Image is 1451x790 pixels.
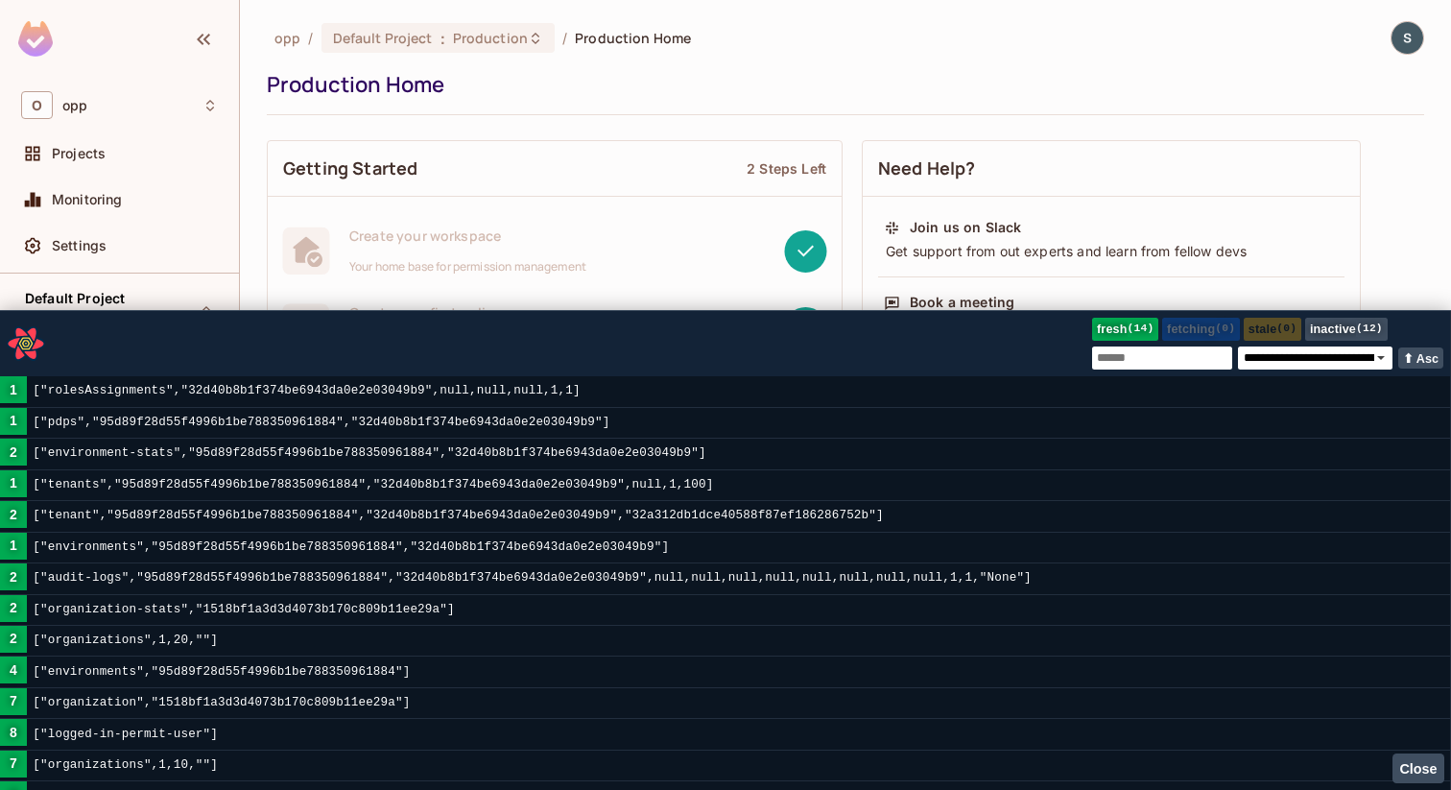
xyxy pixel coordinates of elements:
[27,376,586,406] code: ["rolesAssignments","32d40b8b1f374be6943da0e2e03049b9",null,null,null,1,1]
[1305,318,1388,341] span: inactive
[27,626,224,656] code: ["organizations",1,20,""]
[349,227,586,245] span: Create your workspace
[884,242,1339,261] div: Get support from out experts and learn from fellow devs
[274,29,300,47] span: the active workspace
[27,595,461,625] code: ["organization-stats","1518bf1a3d3d4073b170c809b11ee29a"]
[27,688,416,718] code: ["organization","1518bf1a3d3d4073b170c809b11ee29a"]
[27,563,1037,593] code: ["audit-logs","95d89f28d55f4996b1be788350961884","32d40b8b1f374be6943da0e2e03049b9",null,null,nul...
[1244,318,1301,341] span: stale
[440,31,446,46] span: :
[747,159,826,178] div: 2 Steps Left
[27,533,675,563] code: ["environments","95d89f28d55f4996b1be788350961884","32d40b8b1f374be6943da0e2e03049b9"]
[27,439,712,468] code: ["environment-stats","95d89f28d55f4996b1be788350961884","32d40b8b1f374be6943da0e2e03049b9"]
[878,156,976,180] span: Need Help?
[1162,318,1240,341] span: fetching
[25,291,125,306] span: Default Project
[1398,347,1443,370] button: ⬆ Asc
[349,259,586,275] span: Your home base for permission management
[52,238,107,253] span: Settings
[562,29,567,47] li: /
[349,303,614,322] span: Create your first policy
[52,146,106,161] span: Projects
[1392,22,1423,54] img: shuvy ankor
[21,91,53,119] span: O
[27,470,720,500] code: ["tenants","95d89f28d55f4996b1be788350961884","32d40b8b1f374be6943da0e2e03049b9",null,1,100]
[1092,318,1158,341] span: fresh
[27,751,224,780] code: ["organizations",1,10,""]
[27,501,890,531] code: ["tenant","95d89f28d55f4996b1be788350961884","32d40b8b1f374be6943da0e2e03049b9","32a312db1dce4058...
[18,21,53,57] img: SReyMgAAAABJRU5ErkJggg==
[575,29,691,47] span: Production Home
[1128,321,1154,337] code: ( 14 )
[308,29,313,47] li: /
[267,70,1415,99] div: Production Home
[27,719,224,749] code: ["logged-in-permit-user"]
[52,192,123,207] span: Monitoring
[283,156,417,180] span: Getting Started
[1356,321,1383,337] code: ( 12 )
[1215,321,1235,337] code: ( 0 )
[7,324,45,363] button: Close React Query Devtools
[1092,347,1232,370] input: Filter by queryhash
[910,293,1014,312] div: Book a meeting
[1238,347,1392,370] select: Sort queries
[27,657,416,686] code: ["environments","95d89f28d55f4996b1be788350961884"]
[1392,754,1444,782] button: Close
[62,98,87,113] span: Workspace: opp
[333,29,433,47] span: Default Project
[453,29,528,47] span: Production
[27,408,616,438] code: ["pdps","95d89f28d55f4996b1be788350961884","32d40b8b1f374be6943da0e2e03049b9"]
[1276,321,1296,337] code: ( 0 )
[910,218,1021,237] div: Join us on Slack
